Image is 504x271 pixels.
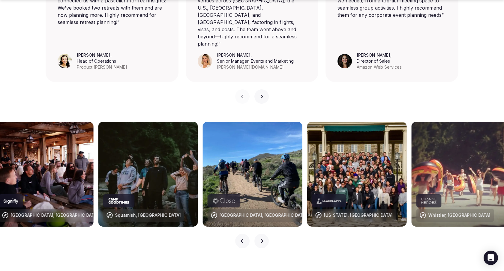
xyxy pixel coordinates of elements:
img: Triana Jewell-Lujan [198,54,212,68]
cite: [PERSON_NAME] [217,52,250,58]
img: New York, USA [307,122,407,227]
cite: [PERSON_NAME] [77,52,110,58]
div: Product [PERSON_NAME] [77,64,127,70]
svg: Signify company logo [4,198,19,204]
div: Senior Manager, Events and Marketing [217,58,294,64]
img: Squamish, Canada [98,122,198,227]
div: [US_STATE], [GEOGRAPHIC_DATA] [324,212,393,218]
div: [PERSON_NAME][DOMAIN_NAME] [217,64,294,70]
cite: [PERSON_NAME] [357,52,390,58]
div: Director of Sales [357,58,402,64]
figcaption: , [77,52,127,70]
div: Open Intercom Messenger [484,251,498,265]
div: [GEOGRAPHIC_DATA], [GEOGRAPHIC_DATA] [11,212,98,218]
div: Squamish, [GEOGRAPHIC_DATA] [115,212,181,218]
div: Amazon Web Services [357,64,402,70]
figcaption: , [217,52,294,70]
img: Leeann Trang [58,54,72,68]
div: Head of Operations [77,58,127,64]
div: Whistler, [GEOGRAPHIC_DATA] [428,212,490,218]
img: Lombardy, Italy [203,122,302,227]
div: [GEOGRAPHIC_DATA], [GEOGRAPHIC_DATA] [220,212,307,218]
img: Sonia Singh [337,54,352,68]
svg: LeagueApps company logo [317,198,341,204]
figcaption: , [357,52,402,70]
